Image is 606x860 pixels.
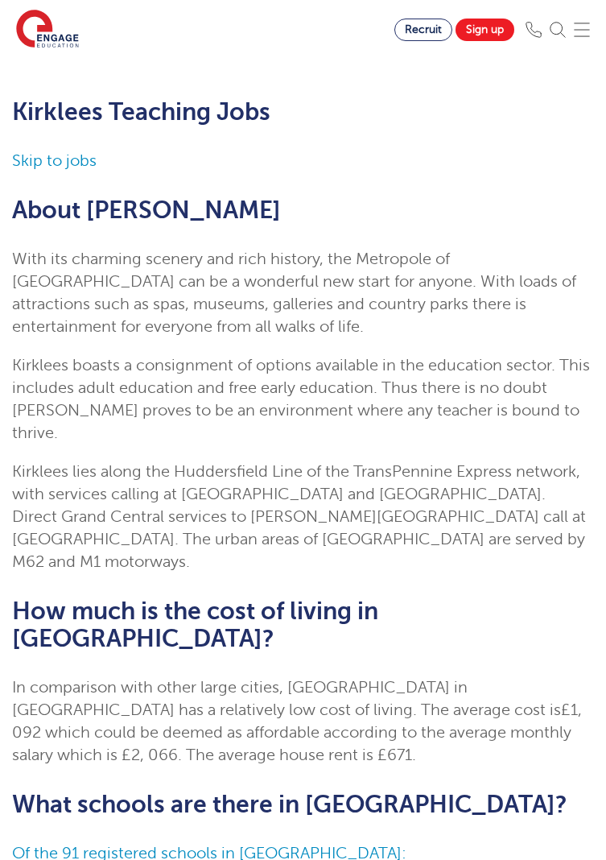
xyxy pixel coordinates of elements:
span: About [PERSON_NAME] [12,196,281,224]
span: In comparison with other large cities, [GEOGRAPHIC_DATA] in [GEOGRAPHIC_DATA] has a relatively lo... [12,678,561,719]
img: Search [550,22,566,38]
span: Kirklees boasts a consignment of options available in the education sector. This includes adult e... [12,356,590,442]
span: £1, 092 which could be deemed as affordable according to the average monthly salary which is £2, ... [12,701,582,764]
a: Sign up [456,19,514,41]
span: Kirklees lies along the Huddersfield Line of the TransPennine Express network, with services call... [12,462,586,571]
span: With its charming scenery and rich history, the Metropole of [GEOGRAPHIC_DATA] can be a wonderful... [12,250,576,336]
a: Skip to jobs [12,151,97,170]
img: Phone [526,22,542,38]
span: How much is the cost of living in [GEOGRAPHIC_DATA]? [12,597,378,652]
img: Engage Education [16,10,79,50]
span: What schools are there in [GEOGRAPHIC_DATA]? [12,791,567,818]
a: Recruit [394,19,452,41]
h1: Kirklees Teaching Jobs [12,98,594,126]
span: Recruit [405,23,442,35]
img: Mobile Menu [574,22,590,38]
